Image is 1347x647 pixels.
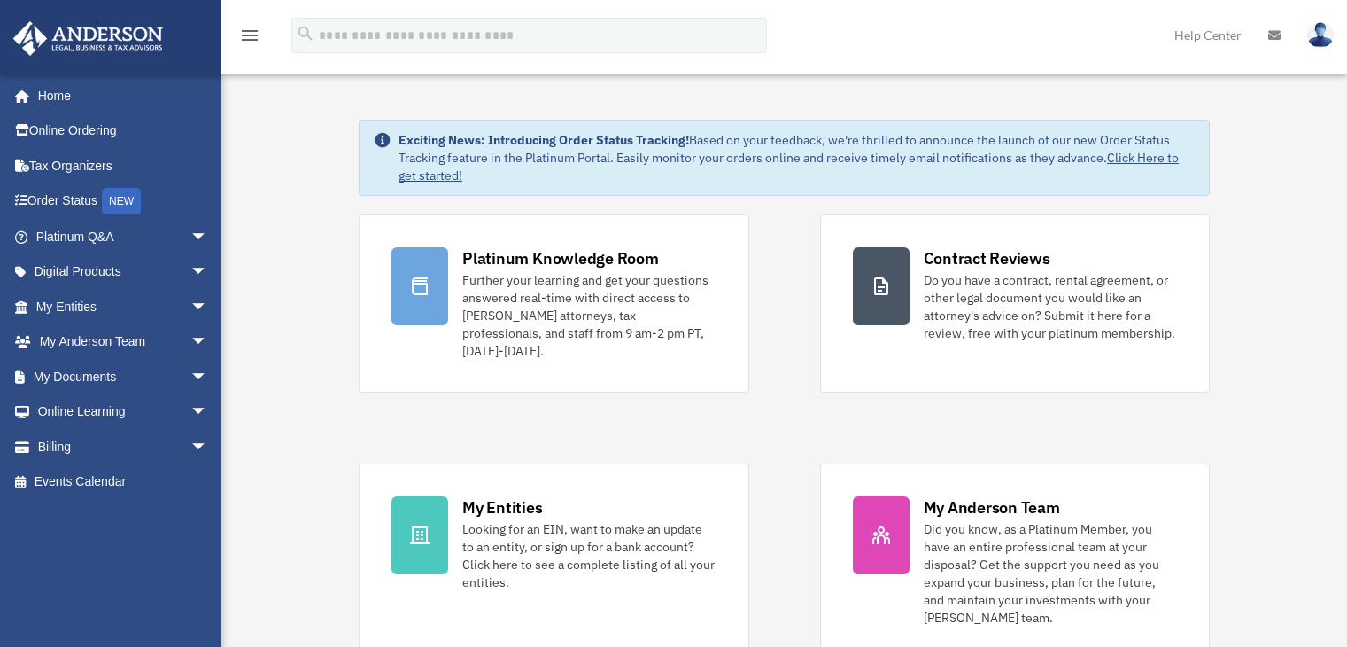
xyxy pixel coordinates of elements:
a: Platinum Q&Aarrow_drop_down [12,219,235,254]
a: My Documentsarrow_drop_down [12,359,235,394]
div: Based on your feedback, we're thrilled to announce the launch of our new Order Status Tracking fe... [399,131,1195,184]
i: search [296,24,315,43]
div: Do you have a contract, rental agreement, or other legal document you would like an attorney's ad... [924,271,1177,342]
a: Platinum Knowledge Room Further your learning and get your questions answered real-time with dire... [359,214,748,393]
div: Looking for an EIN, want to make an update to an entity, or sign up for a bank account? Click her... [462,520,716,591]
span: arrow_drop_down [190,394,226,431]
span: arrow_drop_down [190,359,226,395]
div: NEW [102,188,141,214]
a: Order StatusNEW [12,183,235,220]
div: Platinum Knowledge Room [462,247,659,269]
div: Contract Reviews [924,247,1050,269]
div: My Anderson Team [924,496,1060,518]
a: Contract Reviews Do you have a contract, rental agreement, or other legal document you would like... [820,214,1210,393]
span: arrow_drop_down [190,324,226,361]
a: Home [12,78,226,113]
span: arrow_drop_down [190,289,226,325]
a: Tax Organizers [12,148,235,183]
a: Click Here to get started! [399,150,1179,183]
a: My Anderson Teamarrow_drop_down [12,324,235,360]
a: My Entitiesarrow_drop_down [12,289,235,324]
span: arrow_drop_down [190,254,226,291]
div: Did you know, as a Platinum Member, you have an entire professional team at your disposal? Get th... [924,520,1177,627]
a: Digital Productsarrow_drop_down [12,254,235,290]
a: Billingarrow_drop_down [12,429,235,464]
div: My Entities [462,496,542,518]
i: menu [239,25,260,46]
a: Online Learningarrow_drop_down [12,394,235,430]
a: Events Calendar [12,464,235,500]
img: User Pic [1307,22,1334,48]
div: Further your learning and get your questions answered real-time with direct access to [PERSON_NAM... [462,271,716,360]
span: arrow_drop_down [190,429,226,465]
a: menu [239,31,260,46]
img: Anderson Advisors Platinum Portal [8,21,168,56]
a: Online Ordering [12,113,235,149]
span: arrow_drop_down [190,219,226,255]
strong: Exciting News: Introducing Order Status Tracking! [399,132,689,148]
